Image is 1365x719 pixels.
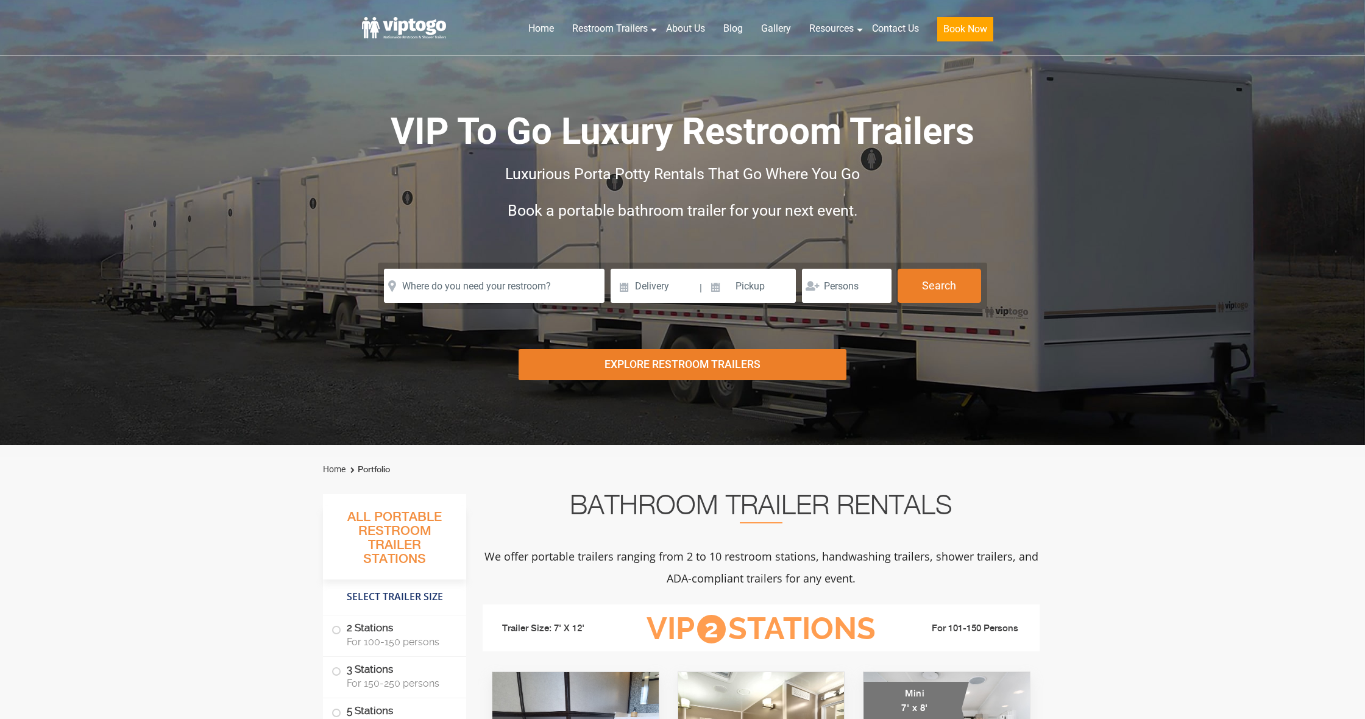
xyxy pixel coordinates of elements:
[483,494,1040,523] h2: Bathroom Trailer Rentals
[700,269,702,308] span: |
[323,506,466,579] h3: All Portable Restroom Trailer Stations
[491,611,628,647] li: Trailer Size: 7' X 12'
[384,269,604,303] input: Where do you need your restroom?
[657,15,714,42] a: About Us
[714,15,752,42] a: Blog
[895,622,1031,636] li: For 101-150 Persons
[928,15,1002,49] a: Book Now
[752,15,800,42] a: Gallery
[863,15,928,42] a: Contact Us
[508,202,858,219] span: Book a portable bathroom trailer for your next event.
[802,269,892,303] input: Persons
[519,15,563,42] a: Home
[331,615,458,653] label: 2 Stations
[937,17,993,41] button: Book Now
[505,165,860,183] span: Luxurious Porta Potty Rentals That Go Where You Go
[800,15,863,42] a: Resources
[703,269,796,303] input: Pickup
[483,545,1040,589] p: We offer portable trailers ranging from 2 to 10 restroom stations, handwashing trailers, shower t...
[347,636,452,648] span: For 100-150 persons
[1316,670,1365,719] button: Live Chat
[347,462,390,477] li: Portfolio
[391,110,974,153] span: VIP To Go Luxury Restroom Trailers
[331,657,458,695] label: 3 Stations
[628,612,895,646] h3: VIP Stations
[563,15,657,42] a: Restroom Trailers
[697,615,726,643] span: 2
[347,678,452,689] span: For 150-250 persons
[323,586,466,609] h4: Select Trailer Size
[323,464,346,474] a: Home
[898,269,981,303] button: Search
[519,349,846,380] div: Explore Restroom Trailers
[611,269,698,303] input: Delivery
